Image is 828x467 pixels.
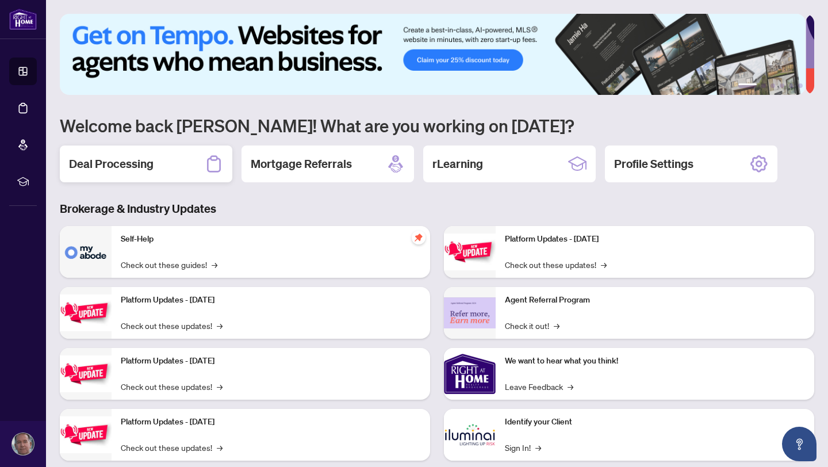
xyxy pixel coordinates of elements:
img: Platform Updates - June 23, 2025 [444,234,496,270]
img: Slide 0 [60,14,806,95]
h2: Profile Settings [614,156,693,172]
p: Identify your Client [505,416,805,428]
a: Check out these guides!→ [121,258,217,271]
p: Platform Updates - [DATE] [121,355,421,368]
p: Platform Updates - [DATE] [121,416,421,428]
span: → [535,441,541,454]
span: → [217,319,223,332]
img: Platform Updates - July 8, 2025 [60,416,112,453]
button: 3 [770,83,775,88]
img: Profile Icon [12,433,34,455]
img: Identify your Client [444,409,496,461]
a: Check out these updates!→ [121,380,223,393]
span: → [601,258,607,271]
a: Sign In!→ [505,441,541,454]
img: Agent Referral Program [444,297,496,329]
h2: Mortgage Referrals [251,156,352,172]
span: → [217,380,223,393]
button: Open asap [782,427,816,461]
p: Self-Help [121,233,421,246]
h1: Welcome back [PERSON_NAME]! What are you working on [DATE]? [60,114,814,136]
a: Check out these updates!→ [121,319,223,332]
span: → [568,380,573,393]
img: Platform Updates - July 21, 2025 [60,355,112,392]
span: → [212,258,217,271]
a: Check out these updates!→ [121,441,223,454]
a: Check it out!→ [505,319,559,332]
img: We want to hear what you think! [444,348,496,400]
button: 2 [761,83,766,88]
span: → [554,319,559,332]
a: Leave Feedback→ [505,380,573,393]
a: Check out these updates!→ [505,258,607,271]
p: Platform Updates - [DATE] [505,233,805,246]
img: logo [9,9,37,30]
button: 6 [798,83,803,88]
img: Platform Updates - September 16, 2025 [60,294,112,331]
button: 1 [738,83,757,88]
h3: Brokerage & Industry Updates [60,201,814,217]
p: Platform Updates - [DATE] [121,294,421,307]
button: 4 [780,83,784,88]
p: Agent Referral Program [505,294,805,307]
span: → [217,441,223,454]
h2: Deal Processing [69,156,154,172]
img: Self-Help [60,226,112,278]
h2: rLearning [432,156,483,172]
span: pushpin [412,231,425,244]
button: 5 [789,83,793,88]
p: We want to hear what you think! [505,355,805,368]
